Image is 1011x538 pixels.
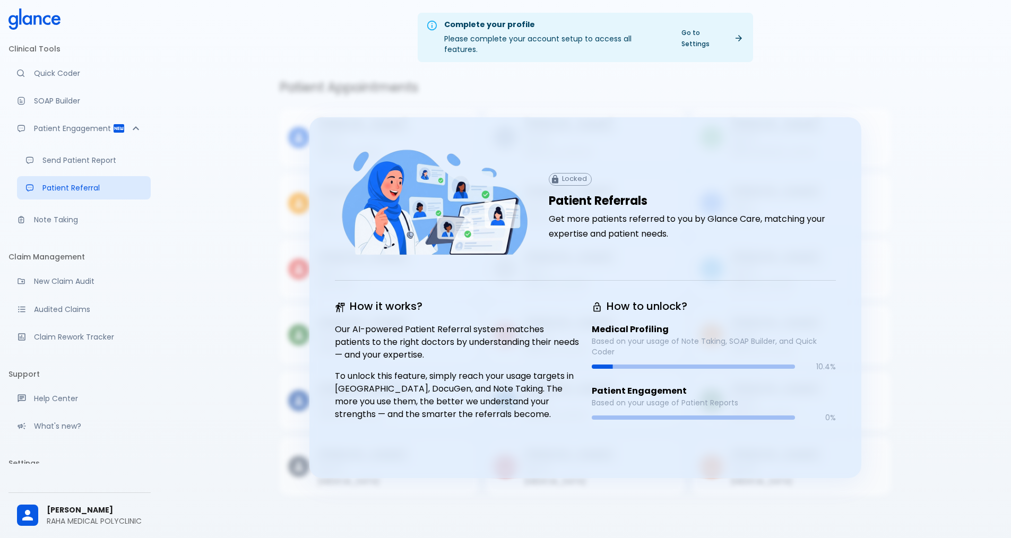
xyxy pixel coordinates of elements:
[8,414,151,438] div: Recent updates and feature releases
[335,323,579,361] p: Our AI-powered Patient Referral system matches patients to the right doctors by understanding the...
[592,323,836,336] p: Medical Profiling
[34,68,142,79] p: Quick Coder
[42,155,142,166] p: Send Patient Report
[8,270,151,293] a: Audit a new claim
[335,298,579,315] h6: How it works?
[280,79,891,96] h5: Patient Appointments
[17,176,151,199] a: Receive patient referrals
[8,325,151,349] a: Monitor progress of claim corrections
[318,117,469,134] h6: [PERSON_NAME]
[558,175,591,183] span: Locked
[8,361,151,387] li: Support
[8,208,151,231] a: Advanced note-taking
[444,16,667,59] div: Please complete your account setup to access all features.
[34,123,113,134] p: Patient Engagement
[42,183,142,193] p: Patient Referral
[675,25,749,51] a: Go to Settings
[592,385,836,397] p: Patient Engagement
[8,117,151,140] div: Patient Reports & Referrals
[34,214,142,225] p: Note Taking
[34,393,142,404] p: Help Center
[731,476,882,487] p: [MEDICAL_DATA]
[549,194,836,208] h1: Patient Referrals
[47,505,142,516] span: [PERSON_NAME]
[8,62,151,85] a: Moramiz: Find ICD10AM codes instantly
[34,304,142,315] p: Audited Claims
[335,143,536,264] img: doctor-pt-referral-C5hiRdcq.png
[592,397,836,408] p: Based on your usage of Patient Reports
[47,516,142,526] p: RAHA MEDICAL POLYCLINIC
[335,370,579,421] p: To unlock this feature, simply reach your usage targets in [GEOGRAPHIC_DATA], DocuGen, and Note T...
[795,412,836,423] p: 0 %
[8,244,151,270] li: Claim Management
[795,361,836,372] p: 10.4 %
[524,476,676,487] p: [MEDICAL_DATA]
[34,96,142,106] p: SOAP Builder
[8,89,151,112] a: Docugen: Compose a clinical documentation in seconds
[549,212,836,241] h6: Get more patients referred to you by Glance Care, matching your expertise and patient needs.
[34,421,142,431] p: What's new?
[8,497,151,534] div: [PERSON_NAME]RAHA MEDICAL POLYCLINIC
[8,298,151,321] a: View audited claims
[592,336,836,357] p: Based on your usage of Note Taking, SOAP Builder, and Quick Coder
[444,19,667,31] div: Complete your profile
[8,36,151,62] li: Clinical Tools
[8,450,151,476] li: Settings
[8,387,151,410] a: Get help from our support team
[34,276,142,287] p: New Claim Audit
[318,476,469,487] p: [MEDICAL_DATA]
[17,149,151,172] a: Send a patient summary
[592,298,836,315] h6: How to unlock?
[34,332,142,342] p: Claim Rework Tracker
